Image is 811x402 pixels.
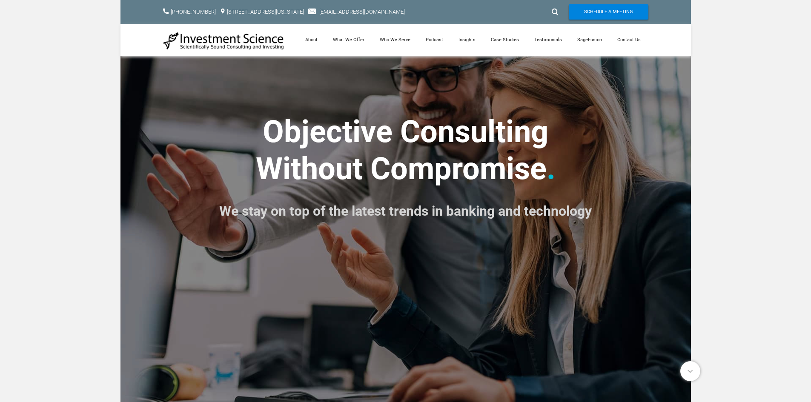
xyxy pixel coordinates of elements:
[547,151,556,187] font: .
[171,9,216,15] a: [PHONE_NUMBER]
[372,24,418,56] a: Who We Serve
[418,24,451,56] a: Podcast
[569,4,648,20] a: Schedule A Meeting
[298,24,325,56] a: About
[527,24,570,56] a: Testimonials
[610,24,648,56] a: Contact Us
[219,203,592,219] font: We stay on top of the latest trends in banking and technology
[584,4,633,20] span: Schedule A Meeting
[325,24,372,56] a: What We Offer
[319,9,405,15] a: [EMAIL_ADDRESS][DOMAIN_NAME]
[451,24,483,56] a: Insights
[227,9,304,15] a: [STREET_ADDRESS][US_STATE]​
[256,114,549,186] strong: ​Objective Consulting ​Without Compromise
[163,31,284,50] img: Investment Science | NYC Consulting Services
[570,24,610,56] a: SageFusion
[483,24,527,56] a: Case Studies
